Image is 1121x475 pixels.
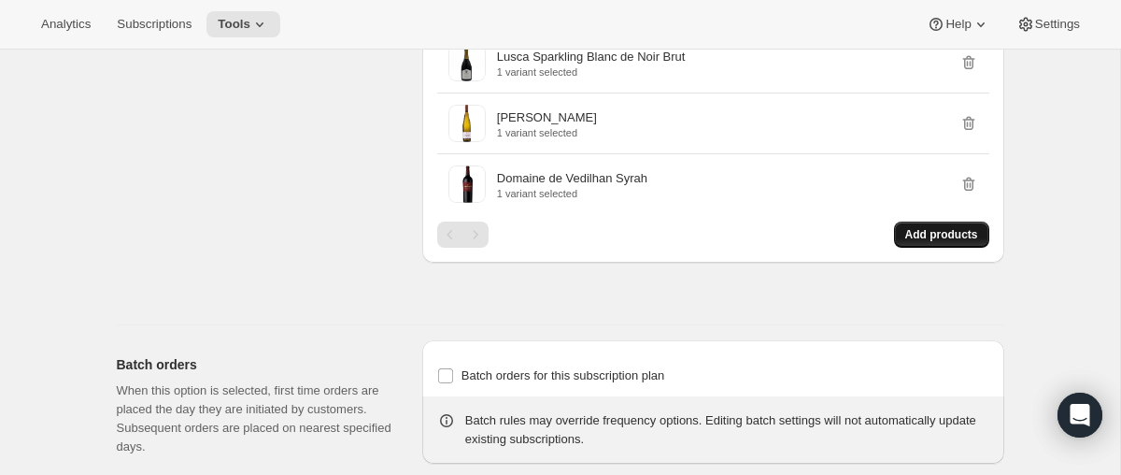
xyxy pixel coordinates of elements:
[461,368,665,382] span: Batch orders for this subscription plan
[448,166,486,203] img: Domaine de Vedilhan Syrah
[905,227,978,242] span: Add products
[915,11,1000,37] button: Help
[497,108,597,127] p: [PERSON_NAME]
[117,381,392,456] p: When this option is selected, first time orders are placed the day they are initiated by customer...
[30,11,102,37] button: Analytics
[497,127,597,138] p: 1 variant selected
[206,11,280,37] button: Tools
[437,222,489,248] nav: Pagination
[218,17,250,32] span: Tools
[448,105,486,142] img: Seifried Riesling
[497,66,686,78] p: 1 variant selected
[945,17,971,32] span: Help
[497,188,647,199] p: 1 variant selected
[41,17,91,32] span: Analytics
[117,17,192,32] span: Subscriptions
[106,11,203,37] button: Subscriptions
[1057,393,1102,438] div: Open Intercom Messenger
[1035,17,1080,32] span: Settings
[465,411,989,449] div: Batch rules may override frequency options. Editing batch settings will not automatically update ...
[894,222,989,248] button: Add products
[497,169,647,188] p: Domaine de Vedilhan Syrah
[497,48,686,66] p: Lusca Sparkling Blanc de Noir Brut
[1005,11,1091,37] button: Settings
[117,355,392,374] h2: Batch orders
